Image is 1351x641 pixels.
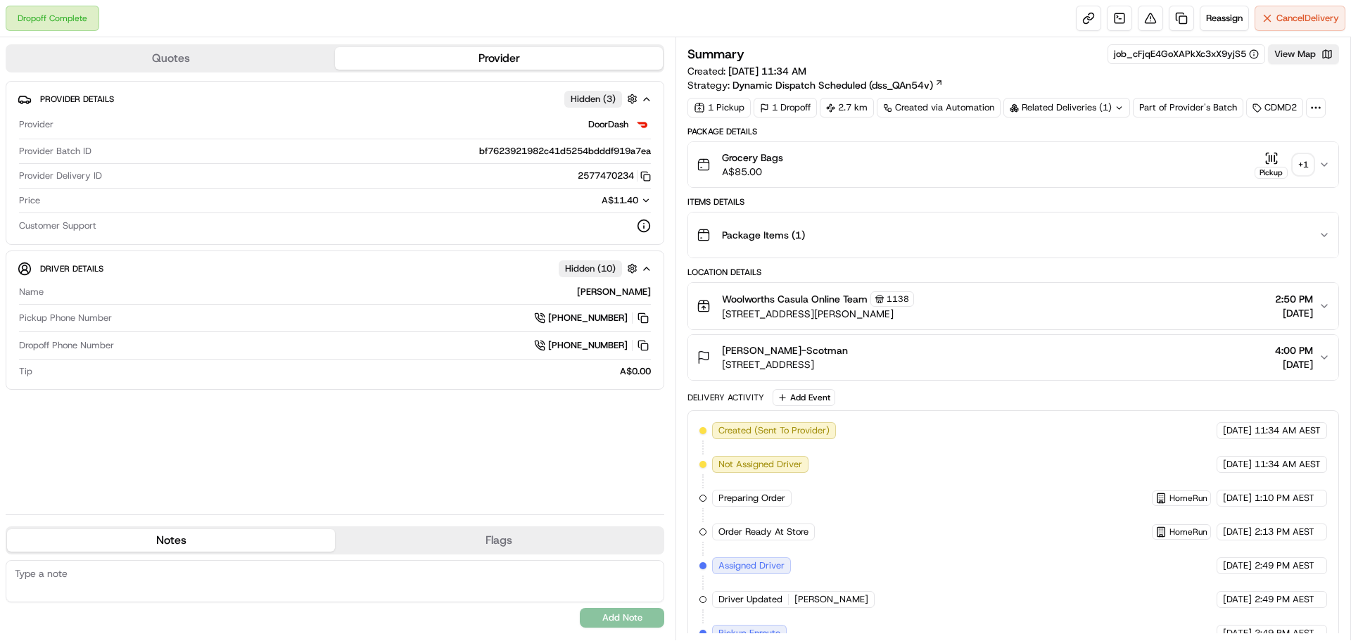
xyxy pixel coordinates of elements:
span: Provider Details [40,94,114,105]
span: 2:49 PM AEST [1255,627,1314,640]
span: [PERSON_NAME]-Scotman [722,343,848,357]
span: Provider Batch ID [19,145,91,158]
span: Name [19,286,44,298]
span: [DATE] [1275,357,1313,372]
button: [PERSON_NAME]-Scotman[STREET_ADDRESS]4:00 PM[DATE] [688,335,1338,380]
a: Created via Automation [877,98,1001,118]
span: [DATE] [1223,526,1252,538]
span: API Documentation [133,204,226,218]
button: Quotes [7,47,335,70]
span: [STREET_ADDRESS] [722,357,848,372]
span: 1:10 PM AEST [1255,492,1314,504]
span: Package Items ( 1 ) [722,228,805,242]
span: Hidden ( 3 ) [571,93,616,106]
span: Grocery Bags [722,151,783,165]
span: Driver Details [40,263,103,274]
div: Start new chat [48,134,231,148]
span: A$11.40 [602,194,638,206]
span: Assigned Driver [718,559,785,572]
div: Items Details [687,196,1339,208]
span: Provider Delivery ID [19,170,102,182]
a: 💻API Documentation [113,198,231,224]
button: Add Event [773,389,835,406]
div: 1 Dropoff [754,98,817,118]
div: + 1 [1293,155,1313,174]
button: CancelDelivery [1255,6,1345,31]
span: Pickup Phone Number [19,312,112,324]
input: Clear [37,91,232,106]
button: Grocery BagsA$85.00Pickup+1 [688,142,1338,187]
span: [DATE] 11:34 AM [728,65,806,77]
span: Tip [19,365,32,378]
span: Driver Updated [718,593,782,606]
button: Provider [335,47,663,70]
span: [PHONE_NUMBER] [548,312,628,324]
div: Location Details [687,267,1339,278]
button: Provider DetailsHidden (3) [18,87,652,110]
button: Package Items (1) [688,212,1338,258]
div: [PERSON_NAME] [49,286,651,298]
button: Driver DetailsHidden (10) [18,257,652,280]
span: DoorDash [588,118,628,131]
span: [PHONE_NUMBER] [548,339,628,352]
button: Hidden (3) [564,90,641,108]
span: 2:13 PM AEST [1255,526,1314,538]
a: Dynamic Dispatch Scheduled (dss_QAn54v) [732,78,944,92]
span: HomeRun [1169,493,1207,504]
span: Dropoff Phone Number [19,339,114,352]
span: Created: [687,64,806,78]
span: Woolworths Casula Online Team [722,292,868,306]
div: 1 Pickup [687,98,751,118]
span: 4:00 PM [1275,343,1313,357]
span: Pylon [140,239,170,249]
span: Reassign [1206,12,1243,25]
span: Pickup Enroute [718,627,780,640]
span: HomeRun [1169,526,1207,538]
span: 2:50 PM [1275,292,1313,306]
span: [DATE] [1223,559,1252,572]
button: Notes [7,529,335,552]
span: Dynamic Dispatch Scheduled (dss_QAn54v) [732,78,933,92]
span: [DATE] [1223,458,1252,471]
span: Price [19,194,40,207]
span: 11:34 AM AEST [1255,458,1321,471]
div: Delivery Activity [687,392,764,403]
span: Created (Sent To Provider) [718,424,830,437]
span: Customer Support [19,220,96,232]
button: Woolworths Casula Online Team1138[STREET_ADDRESS][PERSON_NAME]2:50 PM[DATE] [688,283,1338,329]
a: [PHONE_NUMBER] [534,310,651,326]
span: [DATE] [1275,306,1313,320]
div: Pickup [1255,167,1288,179]
span: Provider [19,118,53,131]
img: 1736555255976-a54dd68f-1ca7-489b-9aae-adbdc363a1c4 [14,134,39,160]
span: Order Ready At Store [718,526,808,538]
button: Start new chat [239,139,256,156]
span: 11:34 AM AEST [1255,424,1321,437]
button: View Map [1268,44,1339,64]
button: 2577470234 [578,170,651,182]
button: Pickup [1255,151,1288,179]
div: 2.7 km [820,98,874,118]
button: job_cFjqE4GoXAPkXc3xX9yjS5 [1114,48,1259,61]
div: CDMD2 [1246,98,1303,118]
span: [STREET_ADDRESS][PERSON_NAME] [722,307,914,321]
div: 📗 [14,205,25,217]
button: Hidden (10) [559,260,641,277]
h3: Summary [687,48,744,61]
div: Strategy: [687,78,944,92]
span: [DATE] [1223,627,1252,640]
span: Preparing Order [718,492,785,504]
button: A$11.40 [527,194,651,207]
div: We're available if you need us! [48,148,178,160]
a: [PHONE_NUMBER] [534,338,651,353]
span: Not Assigned Driver [718,458,802,471]
img: doordash_logo_v2.png [634,116,651,133]
span: [DATE] [1223,593,1252,606]
button: Pickup+1 [1255,151,1313,179]
div: Package Details [687,126,1339,137]
div: Related Deliveries (1) [1003,98,1130,118]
